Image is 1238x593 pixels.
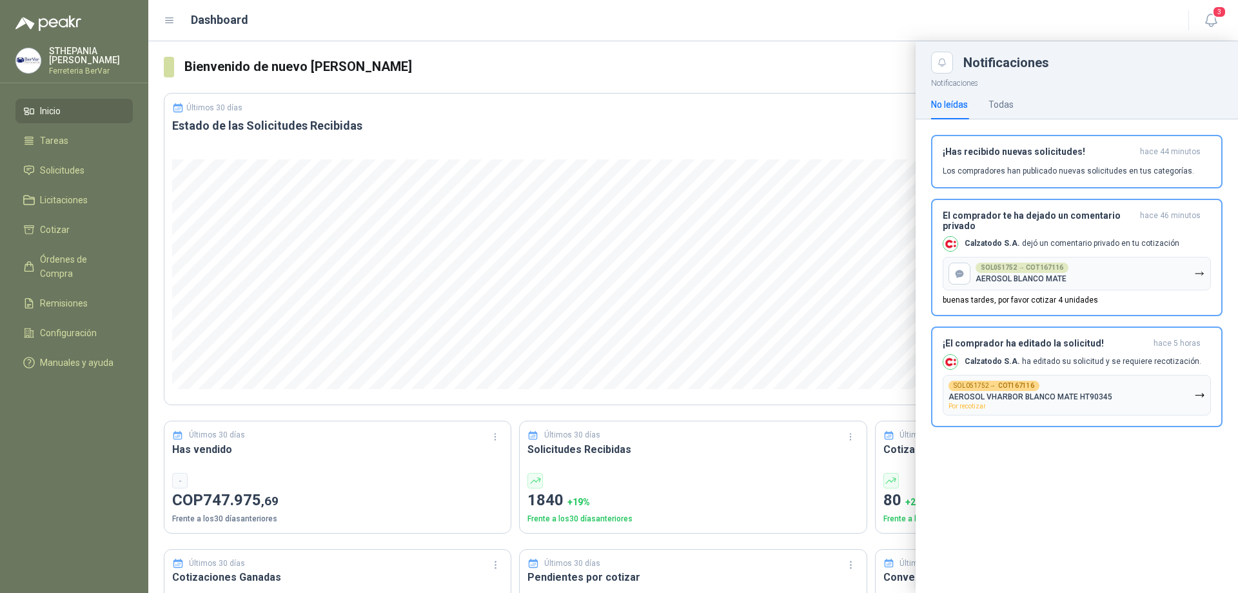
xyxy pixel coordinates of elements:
[15,217,133,242] a: Cotizar
[943,355,958,369] img: Company Logo
[965,238,1179,249] p: dejó un comentario privado en tu cotización
[943,165,1194,177] p: Los compradores han publicado nuevas solicitudes en tus categorías.
[916,74,1238,90] p: Notificaciones
[931,327,1223,427] button: ¡El comprador ha editado la solicitud!hace 5 horas Company LogoCalzatodo S.A. ha editado su solic...
[943,257,1211,290] button: SOL051752 → COT167116AEROSOL BLANCO MATE
[191,11,248,29] h1: Dashboard
[40,104,61,118] span: Inicio
[15,158,133,183] a: Solicitudes
[931,135,1223,188] button: ¡Has recibido nuevas solicitudes!hace 44 minutos Los compradores han publicado nuevas solicitudes...
[948,381,1039,391] div: SOL051752 →
[15,350,133,375] a: Manuales y ayuda
[16,48,41,73] img: Company Logo
[40,193,88,207] span: Licitaciones
[943,237,958,251] img: Company Logo
[943,146,1135,157] h3: ¡Has recibido nuevas solicitudes!
[965,239,1020,248] b: Calzatodo S.A.
[965,356,1201,367] p: ha editado su solicitud y se requiere recotización.
[998,383,1034,389] b: COT167116
[943,375,1211,416] button: SOL051752→COT167116AEROSOL VHARBOR BLANCO MATE HT90345Por recotizar
[40,223,70,237] span: Cotizar
[931,199,1223,316] button: El comprador te ha dejado un comentario privadohace 46 minutos Company LogoCalzatodo S.A. dejó un...
[15,99,133,123] a: Inicio
[943,338,1148,349] h3: ¡El comprador ha editado la solicitud!
[49,67,133,75] p: Ferreteria BerVar
[40,326,97,340] span: Configuración
[15,247,133,286] a: Órdenes de Compra
[15,291,133,316] a: Remisiones
[40,296,88,310] span: Remisiones
[15,15,81,31] img: Logo peakr
[40,163,84,177] span: Solicitudes
[15,188,133,212] a: Licitaciones
[15,321,133,345] a: Configuración
[943,210,1135,231] h3: El comprador te ha dejado un comentario privado
[1199,9,1223,32] button: 3
[40,134,68,148] span: Tareas
[1154,338,1201,349] span: hace 5 horas
[1212,6,1226,18] span: 3
[965,357,1020,366] b: Calzatodo S.A.
[976,263,1068,273] div: SOL051752 → COT167116
[931,97,968,112] div: No leídas
[1140,146,1201,157] span: hace 44 minutos
[963,56,1223,69] div: Notificaciones
[49,46,133,65] p: STHEPANIA [PERSON_NAME]
[976,274,1066,283] p: AEROSOL BLANCO MATE
[40,252,121,281] span: Órdenes de Compra
[931,52,953,74] button: Close
[1140,210,1201,231] span: hace 46 minutos
[988,97,1014,112] div: Todas
[15,128,133,153] a: Tareas
[40,356,113,370] span: Manuales y ayuda
[943,296,1098,305] p: buenas tardes, por favor cotizar 4 unidades
[948,403,986,410] span: Por recotizar
[948,392,1112,401] p: AEROSOL VHARBOR BLANCO MATE HT90345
